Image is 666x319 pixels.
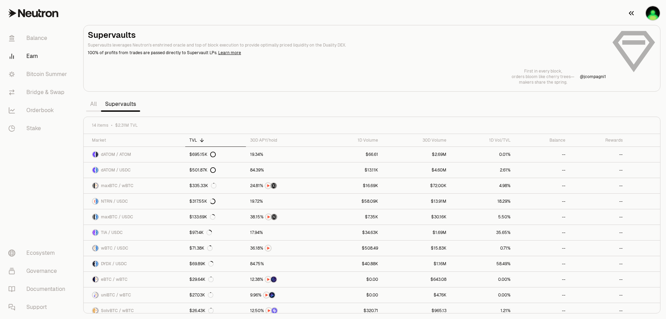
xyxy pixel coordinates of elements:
[96,199,98,204] img: USDC Logo
[101,152,131,157] span: dATOM / ATOM
[3,244,75,262] a: Ecosystem
[246,241,320,256] a: NTRN
[189,183,216,188] div: $335.33K
[272,308,277,313] img: Solv Points
[515,147,570,162] a: --
[265,245,271,251] img: NTRN
[185,225,246,240] a: $97.14K
[250,292,316,299] button: NTRNBedrock Diamonds
[88,30,606,41] h2: Supervaults
[185,272,246,287] a: $29.64K
[96,277,98,282] img: wBTC Logo
[451,287,515,303] a: 0.00%
[570,209,627,225] a: --
[515,256,570,271] a: --
[93,292,95,298] img: uniBTC Logo
[101,245,128,251] span: wBTC / USDC
[93,167,95,173] img: dATOM Logo
[92,137,181,143] div: Market
[84,147,185,162] a: dATOM LogoATOM LogodATOM / ATOM
[246,303,320,318] a: NTRNSolv Points
[320,147,382,162] a: $66.61
[646,6,660,20] img: Croix du Nord
[580,74,606,79] p: @ jcompagni1
[250,276,316,283] button: NTRNEtherFi Points
[320,209,382,225] a: $7.35K
[101,97,140,111] a: Supervaults
[570,241,627,256] a: --
[101,261,127,267] span: DYDX / USDC
[185,162,246,178] a: $501.87K
[96,183,98,188] img: wBTC Logo
[451,194,515,209] a: 18.29%
[101,308,134,313] span: SolvBTC / wBTC
[269,292,275,298] img: Bedrock Diamonds
[382,256,451,271] a: $1.16M
[512,68,574,85] a: First in every block,orders bloom like cherry trees—makers share the spring.
[320,287,382,303] a: $0.00
[86,97,101,111] a: All
[84,178,185,193] a: maxBTC LogowBTC LogomaxBTC / wBTC
[189,152,216,157] div: $695.15K
[570,178,627,193] a: --
[320,256,382,271] a: $40.88K
[382,209,451,225] a: $30.16K
[3,101,75,119] a: Orderbook
[189,167,216,173] div: $501.87K
[84,272,185,287] a: eBTC LogowBTC LogoeBTC / wBTC
[185,256,246,271] a: $69.89K
[84,194,185,209] a: NTRN LogoUSDC LogoNTRN / USDC
[185,209,246,225] a: $133.69K
[185,241,246,256] a: $71.38K
[382,194,451,209] a: $13.91M
[515,241,570,256] a: --
[382,147,451,162] a: $2.69M
[185,178,246,193] a: $335.33K
[3,298,75,316] a: Support
[3,119,75,137] a: Stake
[3,29,75,47] a: Balance
[451,272,515,287] a: 0.00%
[185,194,246,209] a: $317.55K
[189,277,214,282] div: $29.64K
[96,292,98,298] img: wBTC Logo
[382,225,451,240] a: $1.69M
[84,225,185,240] a: TIA LogoUSDC LogoTIA / USDC
[96,245,98,251] img: USDC Logo
[451,303,515,318] a: 1.21%
[512,74,574,79] p: orders bloom like cherry trees—
[451,209,515,225] a: 5.50%
[455,137,511,143] div: 1D Vol/TVL
[93,261,95,267] img: DYDX Logo
[451,147,515,162] a: 0.01%
[451,162,515,178] a: 2.61%
[266,214,271,220] img: NTRN
[185,303,246,318] a: $26.43K
[88,42,606,48] p: Supervaults leverages Neutron's enshrined oracle and top of block execution to provide optimally ...
[96,230,98,235] img: USDC Logo
[451,178,515,193] a: 4.98%
[451,225,515,240] a: 35.65%
[570,303,627,318] a: --
[382,287,451,303] a: $4.76K
[93,245,95,251] img: wBTC Logo
[96,214,98,220] img: USDC Logo
[84,256,185,271] a: DYDX LogoUSDC LogoDYDX / USDC
[382,241,451,256] a: $15.83K
[93,152,95,157] img: dATOM Logo
[570,194,627,209] a: --
[451,256,515,271] a: 58.49%
[84,241,185,256] a: wBTC LogoUSDC LogowBTC / USDC
[515,209,570,225] a: --
[84,287,185,303] a: uniBTC LogowBTC LogouniBTC / wBTC
[515,194,570,209] a: --
[265,277,271,282] img: NTRN
[320,241,382,256] a: $508.49
[3,280,75,298] a: Documentation
[512,68,574,74] p: First in every block,
[101,183,134,188] span: maxBTC / wBTC
[320,225,382,240] a: $34.63K
[93,199,95,204] img: NTRN Logo
[264,292,269,298] img: NTRN
[101,214,133,220] span: maxBTC / USDC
